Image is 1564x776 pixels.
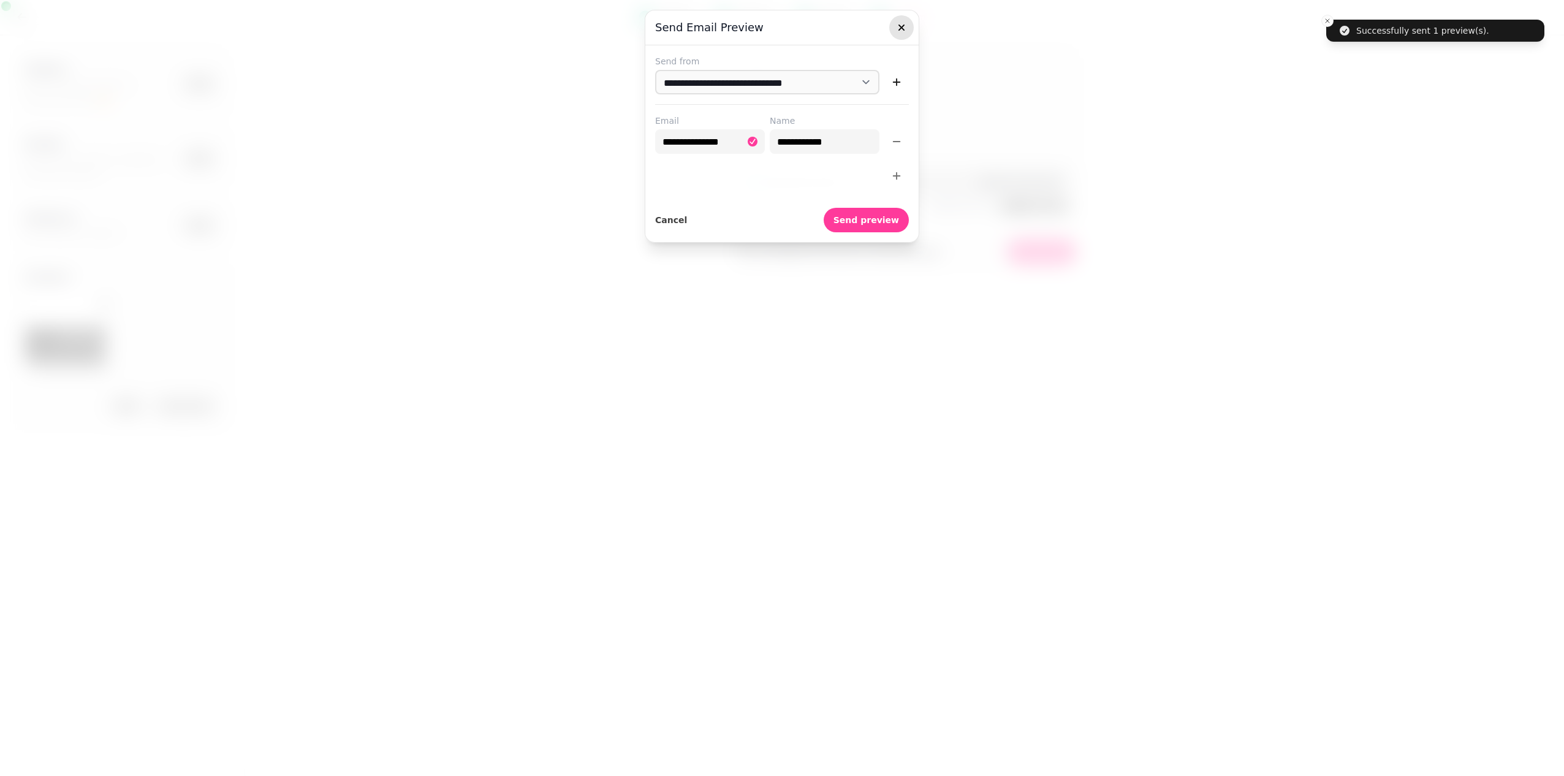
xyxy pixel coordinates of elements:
h3: Send email preview [655,20,909,35]
button: Send preview [824,208,909,232]
label: Send from [655,55,909,67]
span: Send preview [833,216,899,224]
label: Email [655,115,765,127]
span: RETURN TO MONO SEPT / OCT ANNOUNCED [34,42,163,64]
button: Cancel [655,208,687,232]
label: Name [770,115,879,127]
span: Cancel [655,216,687,224]
table: divider [6,78,190,80]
